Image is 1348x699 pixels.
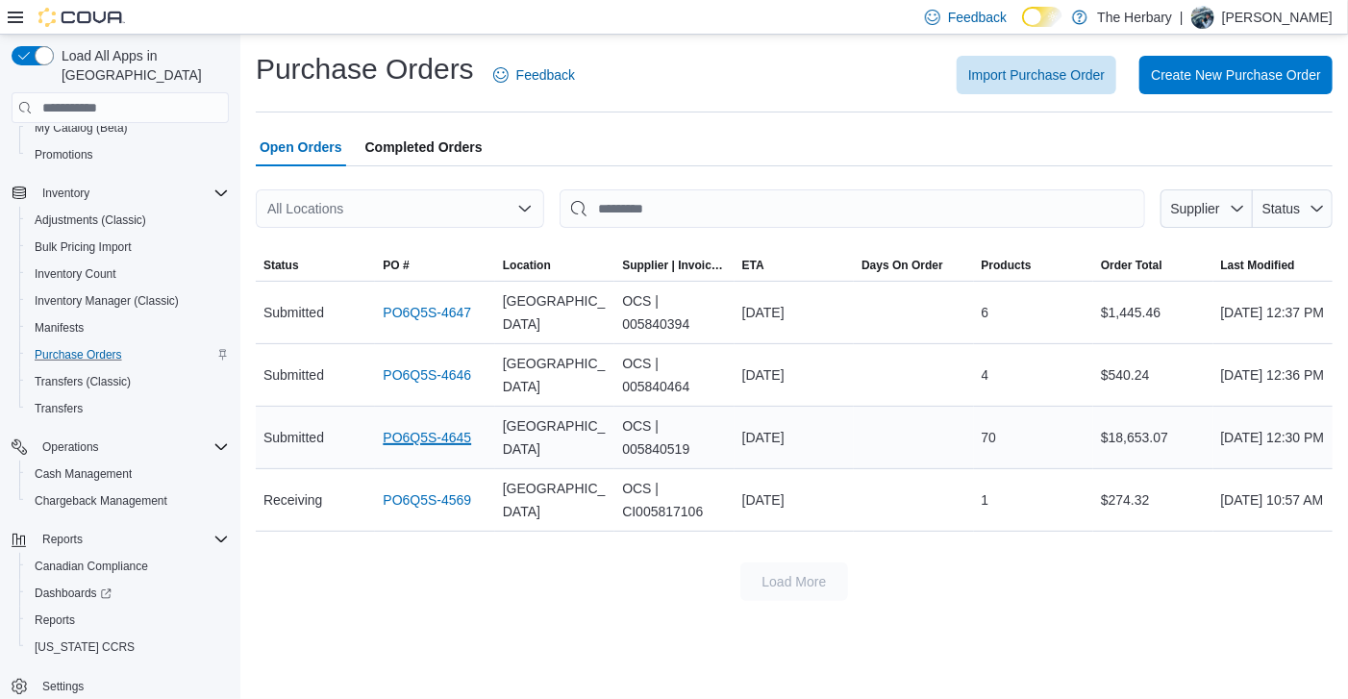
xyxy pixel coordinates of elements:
a: Reports [27,609,83,632]
span: Dashboards [27,582,229,605]
span: [GEOGRAPHIC_DATA] [503,352,607,398]
p: The Herbary [1097,6,1172,29]
span: Days On Order [861,258,943,273]
div: [DATE] [735,356,854,394]
button: Create New Purchase Order [1139,56,1333,94]
a: Cash Management [27,462,139,486]
a: Transfers [27,397,90,420]
div: OCS | 005840519 [614,407,734,468]
div: $18,653.07 [1093,418,1212,457]
span: Purchase Orders [35,347,122,362]
span: Status [1262,201,1301,216]
span: PO # [383,258,409,273]
a: Settings [35,675,91,698]
button: Products [974,250,1093,281]
span: 6 [982,301,989,324]
span: [GEOGRAPHIC_DATA] [503,414,607,461]
button: Operations [4,434,237,461]
div: OCS | 005840464 [614,344,734,406]
span: Reports [27,609,229,632]
span: 1 [982,488,989,512]
button: Inventory [35,182,97,205]
a: PO6Q5S-4647 [383,301,471,324]
span: Transfers [27,397,229,420]
span: Feedback [516,65,575,85]
span: Last Modified [1221,258,1295,273]
span: Submitted [263,301,324,324]
a: Promotions [27,143,101,166]
button: Chargeback Management [19,487,237,514]
div: $274.32 [1093,481,1212,519]
span: Inventory [35,182,229,205]
div: OCS | 005840394 [614,282,734,343]
span: Inventory Manager (Classic) [35,293,179,309]
h1: Purchase Orders [256,50,474,88]
a: Inventory Manager (Classic) [27,289,187,312]
div: [DATE] 12:37 PM [1213,293,1334,332]
a: Manifests [27,316,91,339]
span: Adjustments (Classic) [35,212,146,228]
button: Location [495,250,614,281]
button: Canadian Compliance [19,553,237,580]
a: Feedback [486,56,583,94]
span: Chargeback Management [27,489,229,512]
a: Chargeback Management [27,489,175,512]
a: Transfers (Classic) [27,370,138,393]
button: [US_STATE] CCRS [19,634,237,661]
span: Supplier [1171,201,1220,216]
span: Create New Purchase Order [1151,65,1321,85]
span: Reports [35,612,75,628]
button: Supplier | Invoice Number [614,250,734,281]
a: [US_STATE] CCRS [27,636,142,659]
span: Adjustments (Classic) [27,209,229,232]
span: Import Purchase Order [968,65,1105,85]
a: Canadian Compliance [27,555,156,578]
input: Dark Mode [1022,7,1062,27]
button: Load More [740,562,848,601]
span: 70 [982,426,997,449]
input: This is a search bar. After typing your query, hit enter to filter the results lower in the page. [560,189,1145,228]
span: Inventory [42,186,89,201]
img: Cova [38,8,125,27]
button: PO # [375,250,494,281]
p: [PERSON_NAME] [1222,6,1333,29]
span: Cash Management [27,462,229,486]
a: Dashboards [27,582,119,605]
button: Reports [19,607,237,634]
a: PO6Q5S-4646 [383,363,471,387]
button: Supplier [1161,189,1253,228]
span: Supplier | Invoice Number [622,258,726,273]
button: Inventory Count [19,261,237,287]
span: Submitted [263,363,324,387]
div: [DATE] [735,293,854,332]
span: 4 [982,363,989,387]
div: $540.24 [1093,356,1212,394]
a: Inventory Count [27,262,124,286]
button: Last Modified [1213,250,1334,281]
div: [DATE] [735,418,854,457]
span: Feedback [948,8,1007,27]
span: Promotions [27,143,229,166]
span: Settings [35,674,229,698]
a: Dashboards [19,580,237,607]
span: Submitted [263,426,324,449]
span: Receiving [263,488,322,512]
span: Load All Apps in [GEOGRAPHIC_DATA] [54,46,229,85]
span: Promotions [35,147,93,162]
span: Order Total [1101,258,1162,273]
button: Cash Management [19,461,237,487]
span: Status [263,258,299,273]
span: ETA [742,258,764,273]
button: Status [1253,189,1333,228]
span: Dark Mode [1022,27,1023,28]
span: Reports [42,532,83,547]
span: My Catalog (Beta) [27,116,229,139]
span: Operations [35,436,229,459]
div: [DATE] 12:30 PM [1213,418,1334,457]
div: $1,445.46 [1093,293,1212,332]
span: Bulk Pricing Import [27,236,229,259]
span: Manifests [35,320,84,336]
button: Transfers (Classic) [19,368,237,395]
button: Days On Order [854,250,973,281]
button: Adjustments (Classic) [19,207,237,234]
